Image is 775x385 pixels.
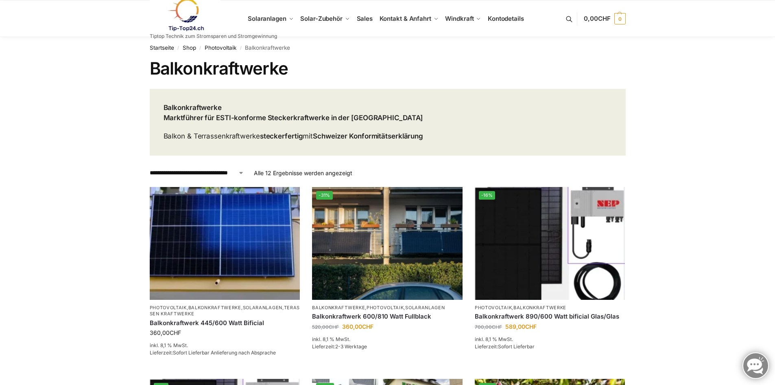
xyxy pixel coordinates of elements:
[150,305,300,317] p: , , ,
[150,34,277,39] p: Tiptop Technik zum Stromsparen und Stromgewinnung
[492,324,502,330] span: CHF
[248,15,286,22] span: Solaranlagen
[188,305,241,310] a: Balkonkraftwerke
[342,323,373,330] bdi: 360,00
[380,15,431,22] span: Kontakt & Anfahrt
[335,343,367,350] span: 2-3 Werktage
[445,15,474,22] span: Windkraft
[312,336,463,343] p: inkl. 8,1 % MwSt.
[367,305,404,310] a: Photovoltaik
[243,305,282,310] a: Solaranlagen
[150,350,276,356] span: Lieferzeit:
[150,305,300,317] a: Terassen Kraftwerke
[475,305,625,311] p: ,
[150,319,300,327] a: Balkonkraftwerk 445/600 Watt Bificial
[584,15,610,22] span: 0,00
[150,329,181,336] bdi: 360,00
[164,103,222,112] strong: Balkonkraftwerke
[312,312,463,321] a: Balkonkraftwerk 600/810 Watt Fullblack
[150,187,300,300] img: Solaranlage für den kleinen Balkon
[475,312,625,321] a: Balkonkraftwerk 890/600 Watt bificial Glas/Glas
[498,343,535,350] span: Sofort Lieferbar
[442,0,485,37] a: Windkraft
[598,15,611,22] span: CHF
[312,343,367,350] span: Lieferzeit:
[260,132,303,140] strong: steckerfertig
[584,7,625,31] a: 0,00CHF 0
[313,132,423,140] strong: Schweizer Konformitätserklärung
[170,329,181,336] span: CHF
[312,324,339,330] bdi: 520,00
[475,187,625,300] a: -16%Bificiales Hochleistungsmodul
[196,45,205,51] span: /
[150,44,174,51] a: Startseite
[362,323,373,330] span: CHF
[475,187,625,300] img: Bificiales Hochleistungsmodul
[525,323,537,330] span: CHF
[312,305,463,311] p: , ,
[150,342,300,349] p: inkl. 8,1 % MwSt.
[183,44,196,51] a: Shop
[312,187,463,300] img: 2 Balkonkraftwerke
[405,305,445,310] a: Solaranlagen
[614,13,626,24] span: 0
[353,0,376,37] a: Sales
[174,45,183,51] span: /
[150,305,187,310] a: Photovoltaik
[475,324,502,330] bdi: 700,00
[312,305,365,310] a: Balkonkraftwerke
[485,0,527,37] a: Kontodetails
[488,15,524,22] span: Kontodetails
[300,15,343,22] span: Solar-Zubehör
[329,324,339,330] span: CHF
[475,343,535,350] span: Lieferzeit:
[164,131,424,142] p: Balkon & Terrassenkraftwerke mit
[513,305,566,310] a: Balkonkraftwerke
[297,0,353,37] a: Solar-Zubehör
[150,169,244,177] select: Shop-Reihenfolge
[475,305,512,310] a: Photovoltaik
[254,169,352,177] p: Alle 12 Ergebnisse werden angezeigt
[312,187,463,300] a: -31%2 Balkonkraftwerke
[150,58,626,79] h1: Balkonkraftwerke
[376,0,442,37] a: Kontakt & Anfahrt
[164,114,423,122] strong: Marktführer für ESTI-konforme Steckerkraftwerke in der [GEOGRAPHIC_DATA]
[173,350,276,356] span: Sofort Lieferbar Anlieferung nach Absprache
[205,44,236,51] a: Photovoltaik
[357,15,373,22] span: Sales
[150,37,626,58] nav: Breadcrumb
[505,323,537,330] bdi: 589,00
[475,336,625,343] p: inkl. 8,1 % MwSt.
[236,45,245,51] span: /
